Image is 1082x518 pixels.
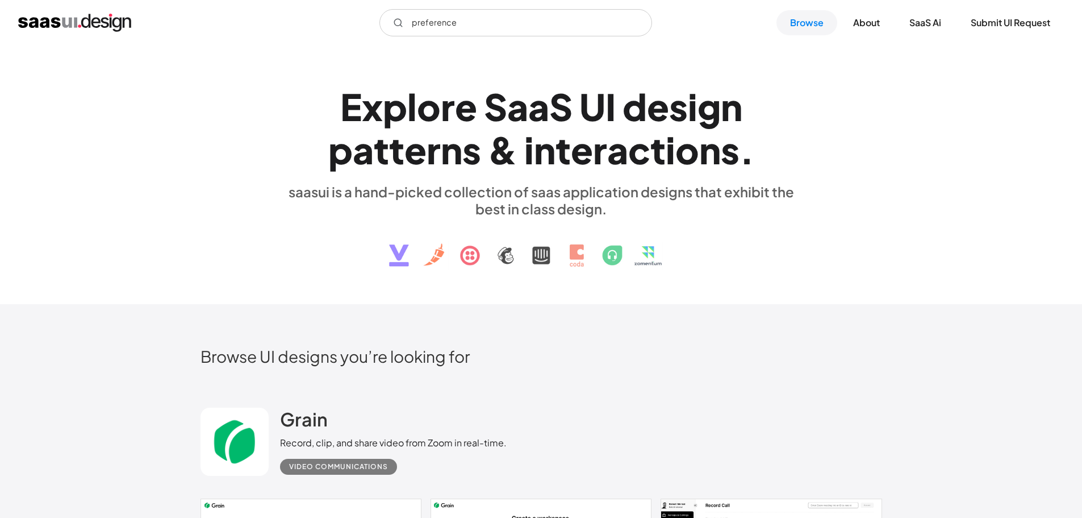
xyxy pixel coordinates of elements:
div: s [669,85,688,129]
a: Grain [280,408,328,436]
div: o [675,128,699,172]
h1: Explore SaaS UI design patterns & interactions. [280,85,803,172]
form: Email Form [379,9,652,36]
a: SaaS Ai [896,10,955,35]
div: c [628,128,650,172]
div: t [555,128,571,172]
div: r [441,85,455,129]
div: e [404,128,427,172]
div: r [593,128,607,172]
div: p [383,85,407,129]
div: o [417,85,441,129]
h2: Grain [280,408,328,430]
div: p [328,128,353,172]
div: e [571,128,593,172]
div: a [528,85,549,129]
div: S [484,85,507,129]
a: Submit UI Request [957,10,1064,35]
div: x [362,85,383,129]
img: text, icon, saas logo [369,217,713,276]
div: I [605,85,616,129]
div: & [488,128,517,172]
div: U [579,85,605,129]
a: About [839,10,893,35]
h2: Browse UI designs you’re looking for [200,346,882,366]
div: a [607,128,628,172]
a: home [18,14,131,32]
div: t [650,128,666,172]
div: e [455,85,477,129]
div: d [623,85,647,129]
div: Record, clip, and share video from Zoom in real-time. [280,436,507,450]
div: i [524,128,534,172]
div: t [374,128,389,172]
div: t [389,128,404,172]
div: n [534,128,555,172]
div: l [407,85,417,129]
div: n [721,85,742,129]
div: s [462,128,481,172]
div: r [427,128,441,172]
div: Video Communications [289,460,388,474]
div: saasui is a hand-picked collection of saas application designs that exhibit the best in class des... [280,183,803,217]
div: . [740,128,754,172]
div: a [353,128,374,172]
input: Search UI designs you're looking for... [379,9,652,36]
div: i [666,128,675,172]
div: n [441,128,462,172]
a: Browse [776,10,837,35]
div: i [688,85,697,129]
div: S [549,85,573,129]
div: g [697,85,721,129]
div: a [507,85,528,129]
div: e [647,85,669,129]
div: n [699,128,721,172]
div: s [721,128,740,172]
div: E [340,85,362,129]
